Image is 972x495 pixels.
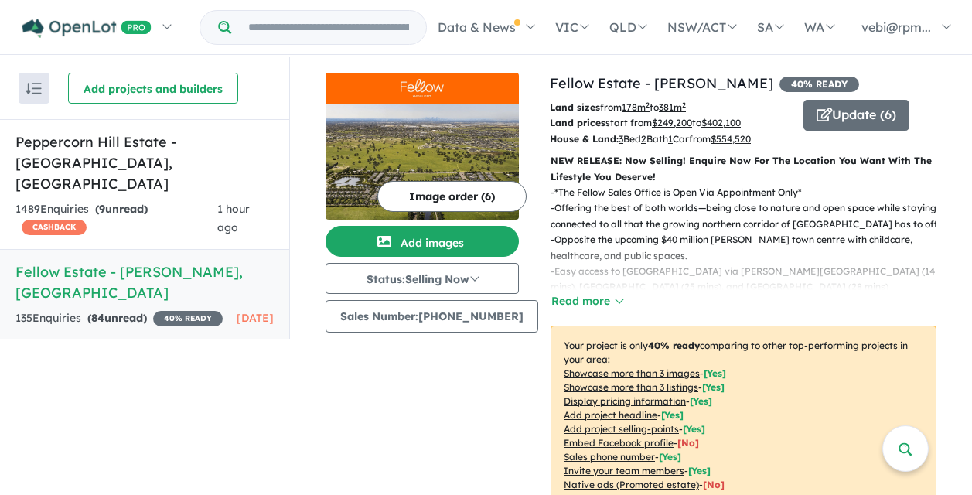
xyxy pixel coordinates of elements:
[704,367,726,379] span: [ Yes ]
[237,311,274,325] span: [DATE]
[648,340,700,351] b: 40 % ready
[87,311,147,325] strong: ( unread)
[95,202,148,216] strong: ( unread)
[15,309,223,328] div: 135 Enquir ies
[153,311,223,326] span: 40 % READY
[326,73,519,220] a: Fellow Estate - Wollert LogoFellow Estate - Wollert
[692,117,741,128] span: to
[217,202,250,234] span: 1 hour ago
[564,437,674,449] u: Embed Facebook profile
[326,104,519,220] img: Fellow Estate - Wollert
[550,115,792,131] p: start from
[564,381,698,393] u: Showcase more than 3 listings
[803,100,909,131] button: Update (6)
[677,437,699,449] span: [ No ]
[683,423,705,435] span: [ Yes ]
[682,101,686,109] sup: 2
[703,479,725,490] span: [No]
[861,19,931,35] span: vebi@rpm...
[15,261,274,303] h5: Fellow Estate - [PERSON_NAME] , [GEOGRAPHIC_DATA]
[659,101,686,113] u: 381 m
[659,451,681,463] span: [ Yes ]
[22,19,152,38] img: Openlot PRO Logo White
[551,292,623,310] button: Read more
[779,77,859,92] span: 40 % READY
[652,117,692,128] u: $ 249,200
[377,181,527,212] button: Image order (6)
[564,409,657,421] u: Add project headline
[22,220,87,235] span: CASHBACK
[564,465,684,476] u: Invite your team members
[326,263,519,294] button: Status:Selling Now
[564,423,679,435] u: Add project selling-points
[234,11,423,44] input: Try estate name, suburb, builder or developer
[551,200,949,232] p: - Offering the best of both worlds—being close to nature and open space while staying connected t...
[711,133,751,145] u: $ 554,520
[326,226,519,257] button: Add images
[646,101,650,109] sup: 2
[326,300,538,333] button: Sales Number:[PHONE_NUMBER]
[661,409,684,421] span: [ Yes ]
[550,133,619,145] b: House & Land:
[619,133,623,145] u: 3
[551,153,936,185] p: NEW RELEASE: Now Selling! Enquire Now For The Location You Want With The Lifestyle You Deserve!
[551,232,949,264] p: - Opposite the upcoming $40 million [PERSON_NAME] town centre with childcare, healthcare, and pub...
[690,395,712,407] span: [ Yes ]
[550,74,773,92] a: Fellow Estate - [PERSON_NAME]
[68,73,238,104] button: Add projects and builders
[564,451,655,463] u: Sales phone number
[99,202,105,216] span: 9
[668,133,673,145] u: 1
[26,83,42,94] img: sort.svg
[332,79,513,97] img: Fellow Estate - Wollert Logo
[564,367,700,379] u: Showcase more than 3 images
[688,465,711,476] span: [ Yes ]
[564,395,686,407] u: Display pricing information
[550,117,605,128] b: Land prices
[622,101,650,113] u: 178 m
[551,185,949,200] p: - *The Fellow Sales Office is Open Via Appointment Only*
[550,100,792,115] p: from
[550,101,600,113] b: Land sizes
[15,131,274,194] h5: Peppercorn Hill Estate - [GEOGRAPHIC_DATA] , [GEOGRAPHIC_DATA]
[91,311,104,325] span: 84
[550,131,792,147] p: Bed Bath Car from
[564,479,699,490] u: Native ads (Promoted estate)
[15,200,217,237] div: 1489 Enquir ies
[551,264,949,295] p: - Easy access to [GEOGRAPHIC_DATA] via [PERSON_NAME][GEOGRAPHIC_DATA] (14 mins), [GEOGRAPHIC_DATA...
[701,117,741,128] u: $ 402,100
[641,133,646,145] u: 2
[702,381,725,393] span: [ Yes ]
[650,101,686,113] span: to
